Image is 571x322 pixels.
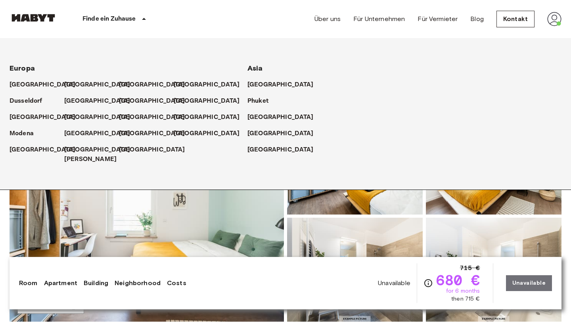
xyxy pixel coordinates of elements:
[119,80,193,90] a: [GEOGRAPHIC_DATA]
[470,14,484,24] a: Blog
[64,129,138,138] a: [GEOGRAPHIC_DATA]
[174,113,248,122] a: [GEOGRAPHIC_DATA]
[82,14,136,24] p: Finde ein Zuhause
[174,96,240,106] p: [GEOGRAPHIC_DATA]
[174,129,240,138] p: [GEOGRAPHIC_DATA]
[426,218,561,322] img: Picture of unit DE-01-08-020-03Q
[247,96,268,106] p: Phuket
[119,113,193,122] a: [GEOGRAPHIC_DATA]
[547,12,561,26] img: avatar
[64,145,130,164] p: [GEOGRAPHIC_DATA][PERSON_NAME]
[10,145,76,155] p: [GEOGRAPHIC_DATA]
[10,129,42,138] a: Modena
[247,145,314,155] p: [GEOGRAPHIC_DATA]
[64,113,138,122] a: [GEOGRAPHIC_DATA]
[119,145,185,155] p: [GEOGRAPHIC_DATA]
[64,129,130,138] p: [GEOGRAPHIC_DATA]
[19,278,38,288] a: Room
[423,278,433,288] svg: Check cost overview for full price breakdown. Please note that discounts apply to new joiners onl...
[451,295,480,303] span: then 715 €
[247,113,314,122] p: [GEOGRAPHIC_DATA]
[247,80,322,90] a: [GEOGRAPHIC_DATA]
[247,96,276,106] a: Phuket
[115,278,161,288] a: Neighborhood
[378,279,410,287] span: Unavailable
[247,80,314,90] p: [GEOGRAPHIC_DATA]
[10,96,42,106] p: Dusseldorf
[174,129,248,138] a: [GEOGRAPHIC_DATA]
[119,129,185,138] p: [GEOGRAPHIC_DATA]
[418,14,458,24] a: Für Vermieter
[64,96,138,106] a: [GEOGRAPHIC_DATA]
[174,80,248,90] a: [GEOGRAPHIC_DATA]
[64,145,138,164] a: [GEOGRAPHIC_DATA][PERSON_NAME]
[247,64,263,73] span: Asia
[64,80,130,90] p: [GEOGRAPHIC_DATA]
[84,278,108,288] a: Building
[64,80,138,90] a: [GEOGRAPHIC_DATA]
[10,129,34,138] p: Modena
[174,113,240,122] p: [GEOGRAPHIC_DATA]
[64,96,130,106] p: [GEOGRAPHIC_DATA]
[247,129,322,138] a: [GEOGRAPHIC_DATA]
[119,96,185,106] p: [GEOGRAPHIC_DATA]
[174,80,240,90] p: [GEOGRAPHIC_DATA]
[119,113,185,122] p: [GEOGRAPHIC_DATA]
[496,11,535,27] a: Kontakt
[44,278,77,288] a: Apartment
[314,14,341,24] a: Über uns
[167,278,186,288] a: Costs
[10,111,284,322] img: Marketing picture of unit DE-01-08-020-03Q
[10,113,76,122] p: [GEOGRAPHIC_DATA]
[10,14,57,22] img: Habyt
[247,113,322,122] a: [GEOGRAPHIC_DATA]
[247,145,322,155] a: [GEOGRAPHIC_DATA]
[119,80,185,90] p: [GEOGRAPHIC_DATA]
[119,96,193,106] a: [GEOGRAPHIC_DATA]
[10,113,84,122] a: [GEOGRAPHIC_DATA]
[10,96,50,106] a: Dusseldorf
[64,113,130,122] p: [GEOGRAPHIC_DATA]
[119,129,193,138] a: [GEOGRAPHIC_DATA]
[10,64,35,73] span: Europa
[436,273,480,287] span: 680 €
[446,287,480,295] span: for 6 months
[10,145,84,155] a: [GEOGRAPHIC_DATA]
[10,80,76,90] p: [GEOGRAPHIC_DATA]
[247,129,314,138] p: [GEOGRAPHIC_DATA]
[353,14,405,24] a: Für Unternehmen
[119,145,193,155] a: [GEOGRAPHIC_DATA]
[460,263,480,273] span: 715 €
[10,80,84,90] a: [GEOGRAPHIC_DATA]
[287,218,423,322] img: Picture of unit DE-01-08-020-03Q
[174,96,248,106] a: [GEOGRAPHIC_DATA]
